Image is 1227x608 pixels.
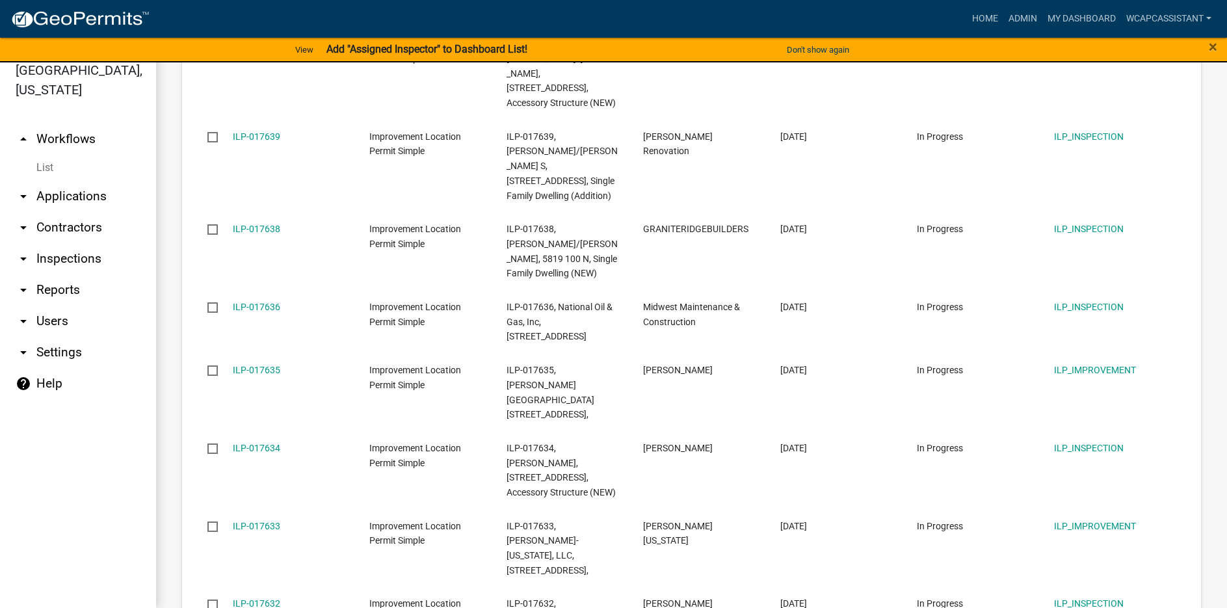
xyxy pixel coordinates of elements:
[16,282,31,298] i: arrow_drop_down
[1003,7,1042,31] a: Admin
[917,365,963,375] span: In Progress
[917,443,963,453] span: In Progress
[507,224,618,278] span: ILP-017638, Tackett, Eddie D/Natalie S, 5819 100 N, Single Family Dwelling (NEW)
[1121,7,1217,31] a: wcapcassistant
[233,302,280,312] a: ILP-017636
[917,521,963,531] span: In Progress
[507,521,588,575] span: ILP-017633, D.R. Horton-Indiana, LLC, 660 Malfoy Ct,
[917,302,963,312] span: In Progress
[780,224,807,234] span: 08/13/2025
[643,521,713,546] span: DR Horton Indiana
[16,131,31,147] i: arrow_drop_up
[369,521,461,546] span: Improvement Location Permit Simple
[369,131,461,157] span: Improvement Location Permit Simple
[643,224,748,234] span: GRANITERIDGEBUILDERS
[1054,521,1136,531] a: ILP_IMPROVEMENT
[782,39,854,60] button: Don't show again
[16,189,31,204] i: arrow_drop_down
[369,365,461,390] span: Improvement Location Permit Simple
[1054,224,1124,234] a: ILP_INSPECTION
[1209,39,1217,55] button: Close
[1042,7,1121,31] a: My Dashboard
[643,443,713,453] span: James Worth
[1209,38,1217,56] span: ×
[780,131,807,142] span: 08/14/2025
[16,313,31,329] i: arrow_drop_down
[16,376,31,391] i: help
[780,443,807,453] span: 08/12/2025
[290,39,319,60] a: View
[1054,365,1136,375] a: ILP_IMPROVEMENT
[643,365,713,375] span: Shawn Bonar
[917,224,963,234] span: In Progress
[507,131,618,201] span: ILP-017639, Symon, John E/Aguilera, Maritza S, 1120 Ridgewood Ln, Single Family Dwelling (Addition)
[643,302,740,327] span: Midwest Maintenance & Construction
[780,365,807,375] span: 08/13/2025
[233,224,280,234] a: ILP-017638
[507,302,613,342] span: ILP-017636, National Oil & Gas, Inc, 1009 N Main St, Sign (NEW)
[507,443,616,497] span: ILP-017634, Worth, James, 253 N Oak Ext, Accessory Structure (NEW)
[917,131,963,142] span: In Progress
[16,220,31,235] i: arrow_drop_down
[1054,131,1124,142] a: ILP_INSPECTION
[780,521,807,531] span: 08/12/2025
[16,345,31,360] i: arrow_drop_down
[233,521,280,531] a: ILP-017633
[507,365,594,419] span: ILP-017635, Vanover Farms Llc, 4620 E 900 S,
[233,365,280,375] a: ILP-017635
[507,38,618,108] span: ILP-017640, Kleinknight, Chris/Sheila, 115 Ridgeview Pl, Accessory Structure (NEW)
[780,302,807,312] span: 08/13/2025
[643,131,713,157] span: Wickey Renovation
[233,443,280,453] a: ILP-017634
[326,43,527,55] strong: Add "Assigned Inspector" to Dashboard List!
[233,131,280,142] a: ILP-017639
[1054,302,1124,312] a: ILP_INSPECTION
[369,443,461,468] span: Improvement Location Permit Simple
[369,224,461,249] span: Improvement Location Permit Simple
[369,302,461,327] span: Improvement Location Permit Simple
[16,251,31,267] i: arrow_drop_down
[967,7,1003,31] a: Home
[1054,443,1124,453] a: ILP_INSPECTION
